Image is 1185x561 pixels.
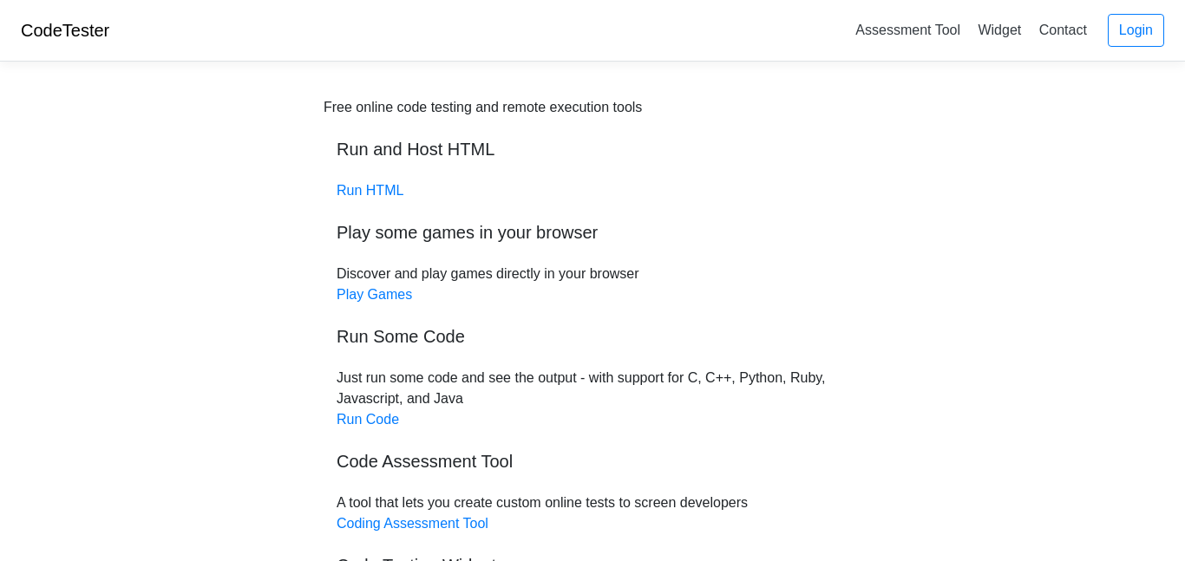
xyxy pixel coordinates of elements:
[337,287,412,302] a: Play Games
[337,451,848,472] h5: Code Assessment Tool
[337,183,403,198] a: Run HTML
[337,222,848,243] h5: Play some games in your browser
[1032,16,1094,44] a: Contact
[848,16,967,44] a: Assessment Tool
[971,16,1028,44] a: Widget
[337,412,399,427] a: Run Code
[337,139,848,160] h5: Run and Host HTML
[324,97,642,118] div: Free online code testing and remote execution tools
[21,21,109,40] a: CodeTester
[337,326,848,347] h5: Run Some Code
[1108,14,1164,47] a: Login
[337,516,488,531] a: Coding Assessment Tool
